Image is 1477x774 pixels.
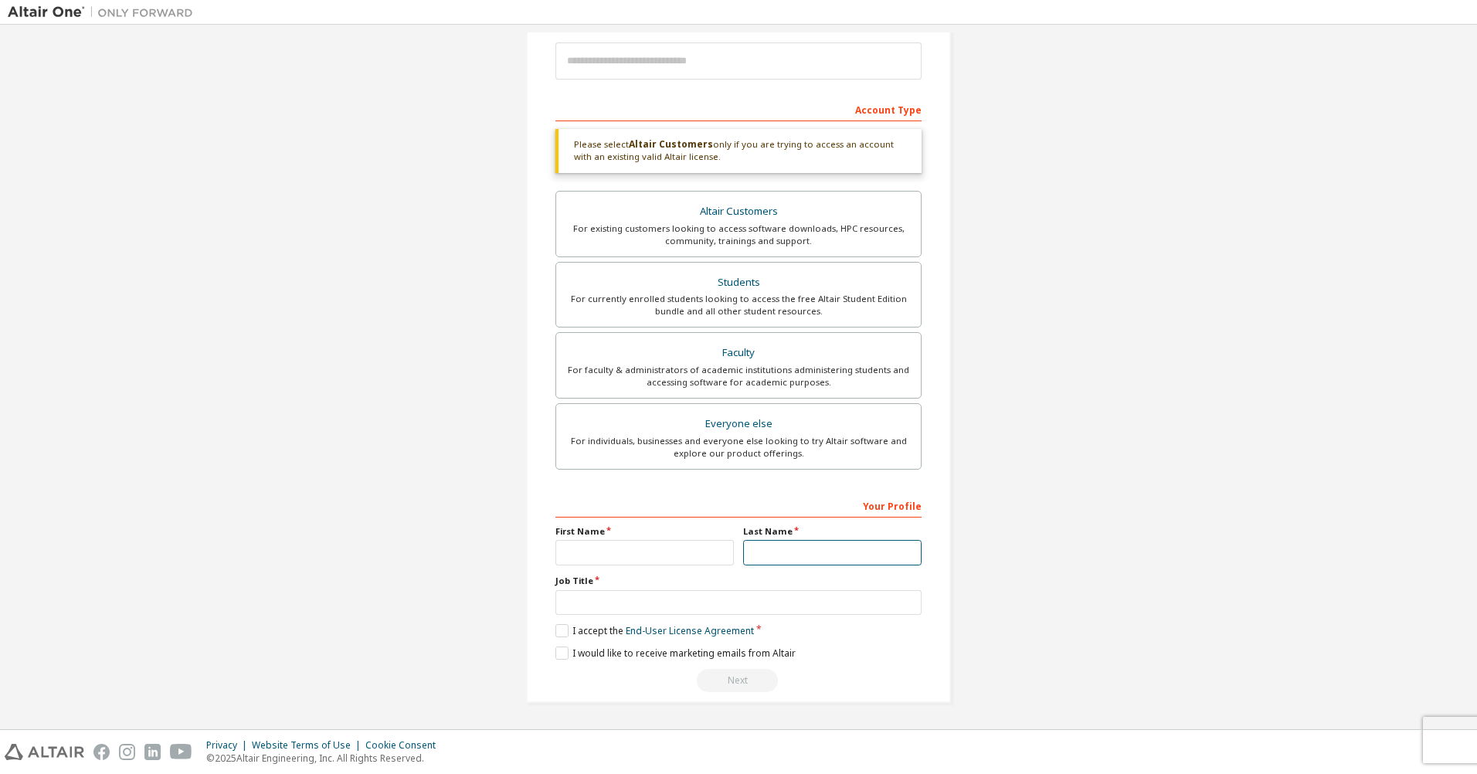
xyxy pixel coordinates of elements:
div: Cookie Consent [365,739,445,752]
img: linkedin.svg [144,744,161,760]
img: altair_logo.svg [5,744,84,760]
div: Privacy [206,739,252,752]
img: instagram.svg [119,744,135,760]
div: For individuals, businesses and everyone else looking to try Altair software and explore our prod... [565,435,912,460]
div: Please select only if you are trying to access an account with an existing valid Altair license. [555,129,922,173]
div: For existing customers looking to access software downloads, HPC resources, community, trainings ... [565,222,912,247]
div: Your Profile [555,493,922,518]
img: Altair One [8,5,201,20]
label: Job Title [555,575,922,587]
div: For faculty & administrators of academic institutions administering students and accessing softwa... [565,364,912,389]
p: © 2025 Altair Engineering, Inc. All Rights Reserved. [206,752,445,765]
label: I would like to receive marketing emails from Altair [555,647,796,660]
div: Everyone else [565,413,912,435]
label: First Name [555,525,734,538]
div: Website Terms of Use [252,739,365,752]
div: Faculty [565,342,912,364]
img: youtube.svg [170,744,192,760]
label: Last Name [743,525,922,538]
div: Students [565,272,912,294]
div: For currently enrolled students looking to access the free Altair Student Edition bundle and all ... [565,293,912,317]
div: Read and acccept EULA to continue [555,669,922,692]
b: Altair Customers [629,137,713,151]
img: facebook.svg [93,744,110,760]
div: Account Type [555,97,922,121]
label: I accept the [555,624,754,637]
div: Altair Customers [565,201,912,222]
a: End-User License Agreement [626,624,754,637]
